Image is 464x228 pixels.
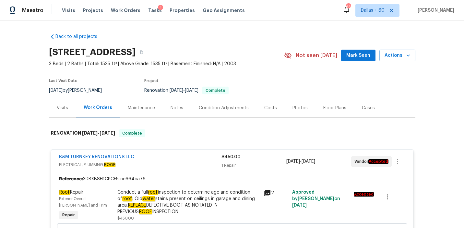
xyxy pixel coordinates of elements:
[59,162,221,168] span: ELECTRICAL, PLUMBING,
[128,105,155,111] div: Maintenance
[341,50,375,62] button: Mark Seen
[323,105,346,111] div: Floor Plans
[82,131,98,135] span: [DATE]
[158,5,163,11] div: 1
[59,176,83,182] b: Reference:
[148,190,158,195] em: roof
[144,79,159,83] span: Project
[263,189,289,197] div: 2
[83,7,103,14] span: Projects
[59,190,83,195] span: Repair
[346,52,370,60] span: Mark Seen
[49,123,415,144] div: RENOVATION [DATE]-[DATE]Complete
[302,159,315,164] span: [DATE]
[361,7,385,14] span: Dallas + 60
[59,190,70,195] em: Roof
[354,158,391,165] span: Vendor
[122,196,132,201] em: roof
[385,52,410,60] span: Actions
[60,212,77,218] span: Repair
[296,52,337,59] span: Not seen [DATE]
[120,130,145,137] span: Complete
[136,46,147,58] button: Copy Address
[100,131,115,135] span: [DATE]
[144,88,229,93] span: Renovation
[49,33,111,40] a: Back to all projects
[171,105,183,111] div: Notes
[415,7,454,14] span: [PERSON_NAME]
[49,87,110,94] div: by [PERSON_NAME]
[170,88,198,93] span: -
[62,7,75,14] span: Visits
[84,104,112,111] div: Work Orders
[22,7,43,14] span: Maestro
[221,155,241,159] span: $450.00
[104,162,115,167] em: ROOF
[185,88,198,93] span: [DATE]
[203,7,245,14] span: Geo Assignments
[148,8,162,13] span: Tasks
[117,216,134,220] span: $450.00
[170,88,183,93] span: [DATE]
[49,79,77,83] span: Last Visit Date
[292,190,340,208] span: Approved by [PERSON_NAME] on
[170,7,195,14] span: Properties
[142,196,155,201] em: water
[111,7,140,14] span: Work Orders
[82,131,115,135] span: -
[292,203,307,208] span: [DATE]
[59,197,107,207] span: Exterior Overall - [PERSON_NAME] and Trim
[286,158,315,165] span: -
[49,49,136,55] h2: [STREET_ADDRESS]
[49,88,63,93] span: [DATE]
[59,155,134,159] a: B&M TURNKEY RENOVATIONS LLC
[346,4,351,10] div: 633
[203,89,228,92] span: Complete
[128,203,146,208] em: REPLACE
[51,173,413,185] div: 3DRXBSH1CPCF5-ce664ca76
[362,105,375,111] div: Cases
[199,105,249,111] div: Condition Adjustments
[139,209,152,214] em: ROOF
[354,192,374,197] em: Accepted
[379,50,415,62] button: Actions
[286,159,300,164] span: [DATE]
[57,105,68,111] div: Visits
[221,162,286,169] div: 1 Repair
[117,189,259,215] div: Conduct a full inspection to determine age and condition of . Old stains present on ceilings in g...
[368,159,388,164] em: Accepted
[292,105,308,111] div: Photos
[49,61,284,67] span: 3 Beds | 2 Baths | Total: 1535 ft² | Above Grade: 1535 ft² | Basement Finished: N/A | 2003
[51,129,115,137] h6: RENOVATION
[264,105,277,111] div: Costs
